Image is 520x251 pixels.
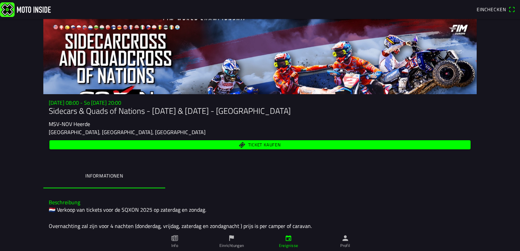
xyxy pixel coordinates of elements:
ion-label: Profil [340,243,350,249]
a: Eincheckenqr scanner [473,4,519,15]
ion-label: Info [171,243,178,249]
ion-label: Einrichtungen [219,243,244,249]
h3: [DATE] 08:00 - So [DATE] 20:00 [49,100,471,106]
ion-label: Ereignisse [279,243,298,249]
ion-icon: flag [228,234,235,242]
span: Ticket kaufen [248,143,281,147]
ion-icon: person [342,234,349,242]
ion-text: MSV-NOV Heerde [49,120,90,128]
ion-text: [GEOGRAPHIC_DATA], [GEOGRAPHIC_DATA], [GEOGRAPHIC_DATA] [49,128,205,136]
span: Einchecken [477,6,506,13]
ion-icon: calendar [285,234,292,242]
h1: Sidecars & Quads of Nations - [DATE] & [DATE] - [GEOGRAPHIC_DATA] [49,106,471,116]
ion-label: Informationen [85,172,123,180]
ion-icon: paper [171,234,178,242]
h3: Beschreibung [49,199,471,206]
